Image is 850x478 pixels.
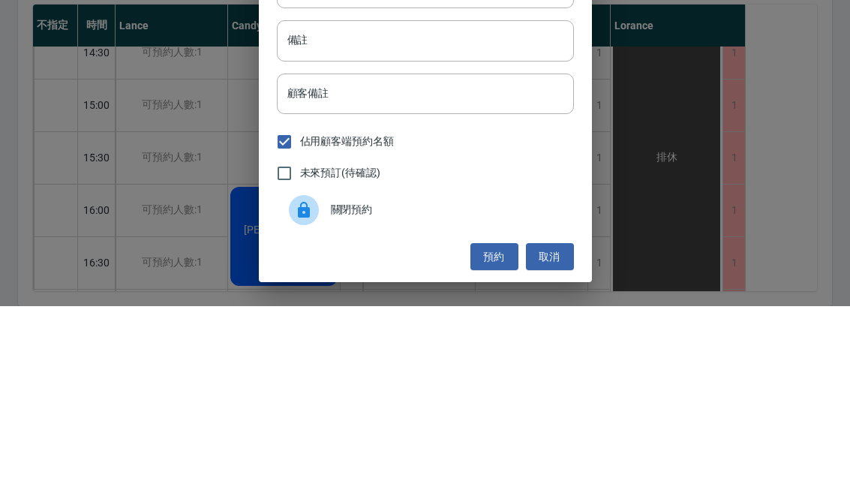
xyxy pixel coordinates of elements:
[300,305,395,321] span: 佔用顧客端預約名額
[277,361,574,403] div: 關閉預約
[287,80,324,92] label: 顧客姓名
[277,140,574,180] div: 30分鐘
[300,337,381,353] span: 未來預訂(待確認)
[287,28,324,39] label: 顧客電話
[331,374,562,389] span: 關閉預約
[470,415,518,443] button: 預約
[287,133,319,144] label: 服務時長
[526,415,574,443] button: 取消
